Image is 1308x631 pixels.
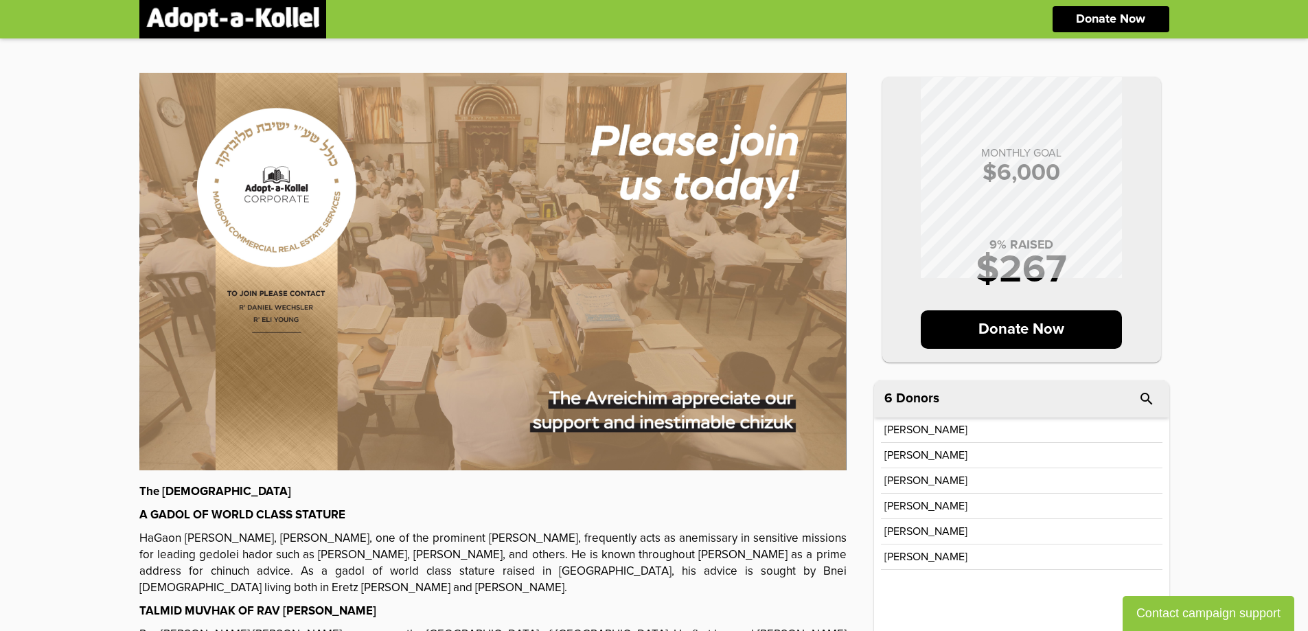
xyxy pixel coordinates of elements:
[146,7,319,32] img: logonobg.png
[896,392,939,405] p: Donors
[884,392,893,405] span: 6
[139,486,291,498] strong: The [DEMOGRAPHIC_DATA]
[1138,391,1155,407] i: search
[884,475,967,486] p: [PERSON_NAME]
[884,551,967,562] p: [PERSON_NAME]
[1123,596,1294,631] button: Contact campaign support
[884,526,967,537] p: [PERSON_NAME]
[139,509,345,521] strong: A GADOL OF WORLD CLASS STATURE
[884,450,967,461] p: [PERSON_NAME]
[896,148,1147,159] p: MONTHLY GOAL
[884,424,967,435] p: [PERSON_NAME]
[884,501,967,512] p: [PERSON_NAME]
[896,161,1147,185] p: $
[1076,13,1145,25] p: Donate Now
[139,531,847,597] p: HaGaon [PERSON_NAME], [PERSON_NAME], one of the prominent [PERSON_NAME], frequently acts as anemi...
[139,606,376,617] strong: TALMID MUVHAK OF RAV [PERSON_NAME]
[921,310,1122,349] p: Donate Now
[139,73,847,470] img: GTMl8Zazyd.uwf9jX4LSx.jpg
